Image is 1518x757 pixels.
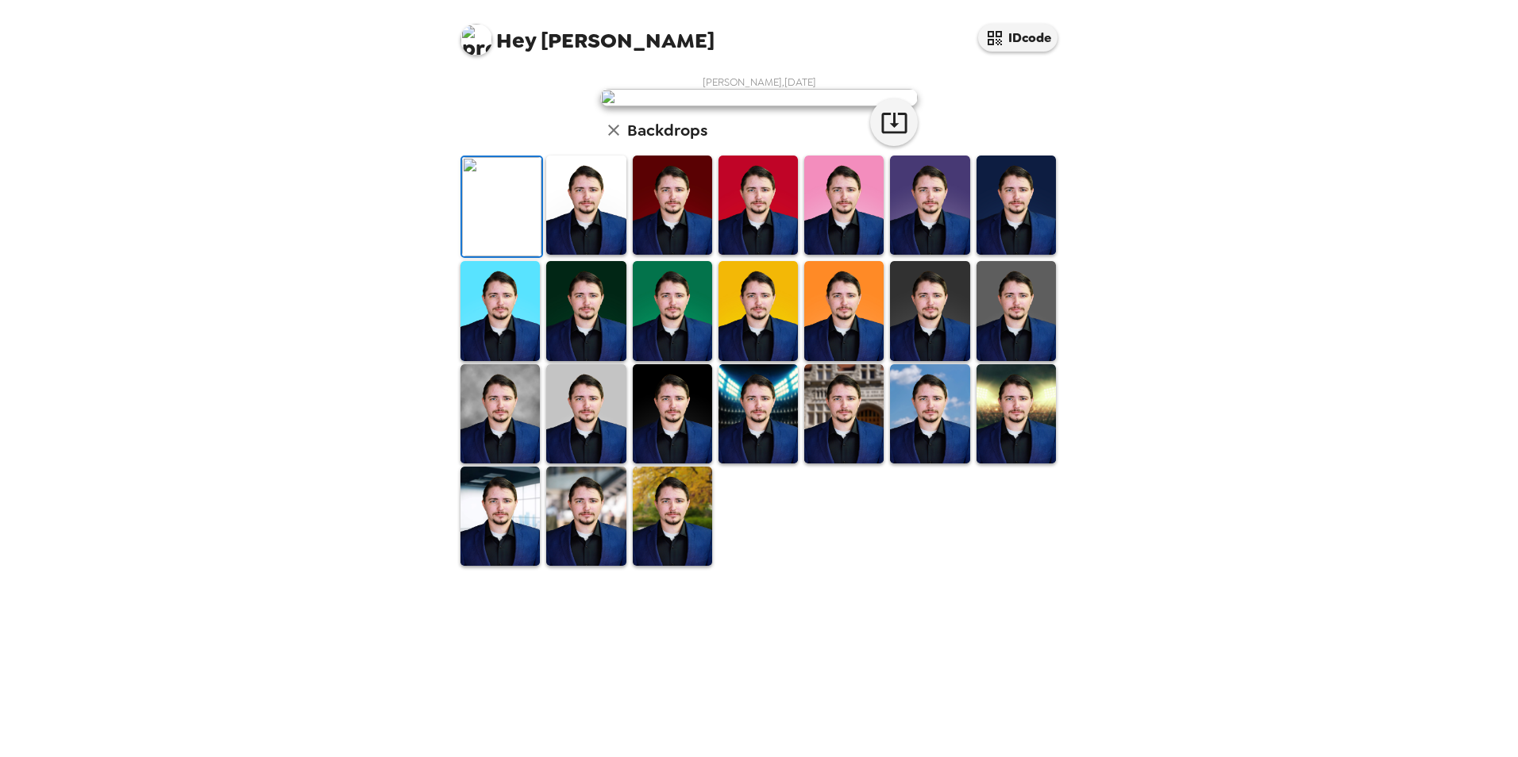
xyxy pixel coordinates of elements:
[460,16,715,52] span: [PERSON_NAME]
[600,89,918,106] img: user
[460,24,492,56] img: profile pic
[703,75,816,89] span: [PERSON_NAME] , [DATE]
[978,24,1058,52] button: IDcode
[496,26,536,55] span: Hey
[462,157,541,256] img: Original
[627,117,707,143] h6: Backdrops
